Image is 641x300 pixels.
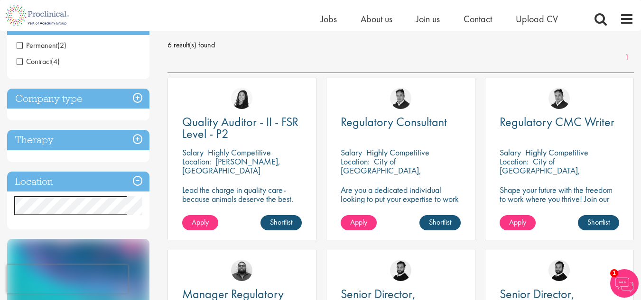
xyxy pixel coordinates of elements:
span: Contract [17,56,60,66]
a: Shortlist [419,215,461,230]
p: City of [GEOGRAPHIC_DATA], [GEOGRAPHIC_DATA] [341,156,421,185]
img: Chatbot [610,269,639,298]
span: Apply [509,217,526,227]
p: City of [GEOGRAPHIC_DATA], [GEOGRAPHIC_DATA] [500,156,580,185]
p: Are you a dedicated individual looking to put your expertise to work fully flexibly in a remote p... [341,185,460,239]
a: Upload CV [516,13,558,25]
a: Apply [182,215,218,230]
a: Jobs [321,13,337,25]
span: Salary [182,147,204,158]
h3: Location [7,172,149,192]
p: Highly Competitive [525,147,588,158]
a: Quality Auditor - II - FSR Level - P2 [182,116,302,140]
a: Regulatory Consultant [341,116,460,128]
a: Apply [500,215,536,230]
span: 1 [610,269,618,277]
span: Location: [500,156,529,167]
span: Permanent [17,40,57,50]
span: 6 result(s) found [167,38,634,52]
a: Shortlist [260,215,302,230]
span: Contract [17,56,51,66]
a: Shortlist [578,215,619,230]
span: Apply [192,217,209,227]
span: Location: [182,156,211,167]
p: Lead the charge in quality care-because animals deserve the best. [182,185,302,203]
a: Apply [341,215,377,230]
a: Join us [416,13,440,25]
a: Contact [464,13,492,25]
iframe: reCAPTCHA [7,265,128,293]
span: Salary [341,147,362,158]
span: Location: [341,156,370,167]
span: Apply [350,217,367,227]
a: Regulatory CMC Writer [500,116,619,128]
p: Highly Competitive [208,147,271,158]
h3: Company type [7,89,149,109]
p: Highly Competitive [366,147,429,158]
span: Regulatory CMC Writer [500,114,614,130]
span: Salary [500,147,521,158]
span: Regulatory Consultant [341,114,447,130]
span: Permanent [17,40,66,50]
img: Peter Duvall [548,88,570,109]
p: [PERSON_NAME], [GEOGRAPHIC_DATA] [182,156,280,176]
img: Nick Walker [390,260,411,281]
img: Numhom Sudsok [231,88,252,109]
a: About us [361,13,392,25]
a: 1 [620,52,634,63]
span: (4) [51,56,60,66]
img: Ashley Bennett [231,260,252,281]
img: Peter Duvall [390,88,411,109]
h3: Therapy [7,130,149,150]
p: Shape your future with the freedom to work where you thrive! Join our client in this fully remote... [500,185,619,221]
img: Nick Walker [548,260,570,281]
span: Quality Auditor - II - FSR Level - P2 [182,114,298,142]
span: (2) [57,40,66,50]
